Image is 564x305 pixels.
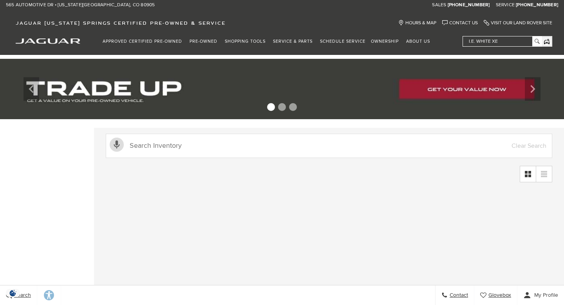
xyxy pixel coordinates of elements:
span: Go to slide 2 [278,103,286,111]
a: Glovebox [474,285,517,305]
a: [PHONE_NUMBER] [448,2,490,8]
div: Next [525,77,540,101]
span: Service [496,2,515,8]
a: Visit Our Land Rover Site [484,20,552,26]
span: My Profile [531,292,558,299]
input: i.e. White XE [463,36,541,46]
span: Contact [448,292,468,299]
span: Go to slide 1 [267,103,275,111]
section: Click to Open Cookie Consent Modal [4,289,22,297]
span: Go to slide 3 [289,103,297,111]
a: Pre-Owned [187,34,222,48]
a: Approved Certified Pre-Owned [100,34,187,48]
a: Service & Parts [270,34,317,48]
svg: Click to toggle on voice search [110,138,124,152]
button: Open user profile menu [517,285,564,305]
a: Contact Us [442,20,478,26]
a: [PHONE_NUMBER] [516,2,558,8]
nav: Main Navigation [100,34,435,48]
a: Shopping Tools [222,34,270,48]
a: Schedule Service [317,34,368,48]
span: Sales [432,2,446,8]
img: Opt-Out Icon [4,289,22,297]
a: Jaguar [US_STATE] Springs Certified Pre-Owned & Service [12,20,230,26]
a: 565 Automotive Dr • [US_STATE][GEOGRAPHIC_DATA], CO 80905 [6,2,155,8]
a: Ownership [368,34,403,48]
span: Jaguar [US_STATE] Springs Certified Pre-Owned & Service [16,20,226,26]
a: About Us [403,34,435,48]
span: Glovebox [486,292,511,299]
img: Jaguar [16,38,80,44]
a: jaguar [16,37,80,44]
a: Hours & Map [398,20,436,26]
input: Search Inventory [106,134,552,158]
div: Previous [23,77,39,101]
